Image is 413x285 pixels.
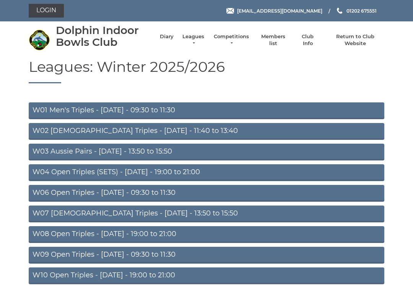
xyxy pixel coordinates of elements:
[226,7,322,15] a: Email [EMAIL_ADDRESS][DOMAIN_NAME]
[29,226,384,243] a: W08 Open Triples - [DATE] - 19:00 to 21:00
[327,33,384,47] a: Return to Club Website
[297,33,319,47] a: Club Info
[29,247,384,264] a: W09 Open Triples - [DATE] - 09:30 to 11:30
[257,33,289,47] a: Members list
[29,144,384,160] a: W03 Aussie Pairs - [DATE] - 13:50 to 15:50
[56,24,152,48] div: Dolphin Indoor Bowls Club
[29,59,384,84] h1: Leagues: Winter 2025/2026
[29,206,384,222] a: W07 [DEMOGRAPHIC_DATA] Triples - [DATE] - 13:50 to 15:50
[29,4,64,18] a: Login
[29,29,50,50] img: Dolphin Indoor Bowls Club
[29,185,384,202] a: W06 Open Triples - [DATE] - 09:30 to 11:30
[29,123,384,140] a: W02 [DEMOGRAPHIC_DATA] Triples - [DATE] - 11:40 to 13:40
[160,33,174,40] a: Diary
[29,267,384,284] a: W10 Open Triples - [DATE] - 19:00 to 21:00
[29,102,384,119] a: W01 Men's Triples - [DATE] - 09:30 to 11:30
[337,8,342,14] img: Phone us
[237,8,322,13] span: [EMAIL_ADDRESS][DOMAIN_NAME]
[226,8,234,14] img: Email
[336,7,377,15] a: Phone us 01202 675551
[29,164,384,181] a: W04 Open Triples (SETS) - [DATE] - 19:00 to 21:00
[346,8,377,13] span: 01202 675551
[181,33,205,47] a: Leagues
[213,33,250,47] a: Competitions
